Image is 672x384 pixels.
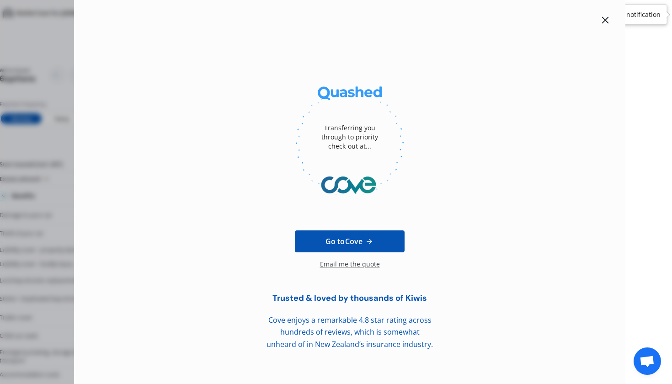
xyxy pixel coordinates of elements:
[249,293,450,303] div: Trusted & loved by thousands of Kiwis
[295,165,404,206] img: Cove.webp
[320,260,380,278] div: Email me the quote
[295,230,405,252] a: Go toCove
[634,347,661,375] a: Open chat
[325,236,363,247] span: Go to Cove
[313,110,386,165] div: Transferring you through to priority check-out at...
[611,10,661,19] div: New notification
[249,314,450,351] div: Cove enjoys a remarkable 4.8 star rating across hundreds of reviews, which is somewhat unheard of...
